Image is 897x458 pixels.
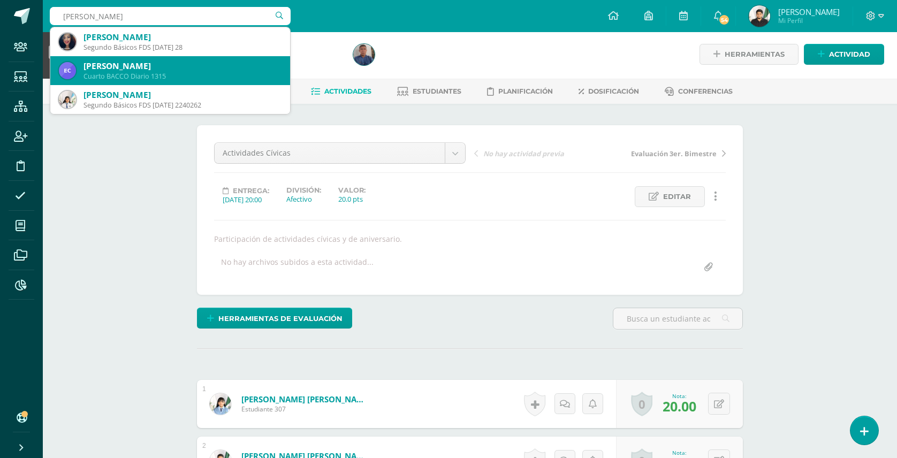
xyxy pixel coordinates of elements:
[487,83,553,100] a: Planificación
[311,83,371,100] a: Actividades
[324,87,371,95] span: Actividades
[210,234,730,244] div: Participación de actividades cívicas y de aniversario.
[663,449,696,456] div: Nota:
[221,257,374,278] div: No hay archivos subidos a esta actividad...
[778,6,840,17] span: [PERSON_NAME]
[59,33,76,50] img: 1cb3c36a02f16c069dfd08ffa00a32f1.png
[233,187,269,195] span: Entrega:
[50,7,291,25] input: Busca un usuario...
[83,32,282,43] div: [PERSON_NAME]
[631,392,652,416] a: 0
[613,308,742,329] input: Busca un estudiante aquí...
[498,87,553,95] span: Planificación
[663,392,696,400] div: Nota:
[223,143,437,163] span: Actividades Cívicas
[338,194,366,204] div: 20.0 pts
[749,5,770,27] img: 333b0b311e30b8d47132d334b2cfd205.png
[663,187,691,207] span: Editar
[215,143,465,163] a: Actividades Cívicas
[631,149,717,158] span: Evaluación 3er. Bimestre
[600,148,726,158] a: Evaluación 3er. Bimestre
[588,87,639,95] span: Dosificación
[83,72,282,81] div: Cuarto BACCO Diario 1315
[218,309,343,329] span: Herramientas de evaluación
[829,44,870,64] span: Actividad
[241,394,370,404] a: [PERSON_NAME] [PERSON_NAME]
[83,43,282,52] div: Segundo Básicos FDS [DATE] 28
[83,101,282,110] div: Segundo Básicos FDS [DATE] 2240262
[241,404,370,414] span: Estudiante 307
[286,186,321,194] label: División:
[678,87,733,95] span: Conferencias
[83,60,282,72] div: [PERSON_NAME]
[725,44,785,64] span: Herramientas
[83,89,282,101] div: [PERSON_NAME]
[778,16,840,25] span: Mi Perfil
[286,194,321,204] div: Afectivo
[483,149,564,158] span: No hay actividad previa
[397,83,461,100] a: Estudiantes
[223,195,269,204] div: [DATE] 20:00
[663,397,696,415] span: 20.00
[413,87,461,95] span: Estudiantes
[59,62,76,79] img: e4b0b32f1d27e54c2ba83b22faa37560.png
[353,44,375,65] img: bb949fdd99e52d7624b17bc351ad1e32.png
[210,393,231,415] img: 9dbd39d84a0ebf1687653d3f98b1569e.png
[197,308,352,329] a: Herramientas de evaluación
[804,44,884,65] a: Actividad
[59,91,76,108] img: 9e8537875f675f652af1d7b72d5dd8b1.png
[665,83,733,100] a: Conferencias
[700,44,799,65] a: Herramientas
[579,83,639,100] a: Dosificación
[338,186,366,194] label: Valor:
[718,14,730,26] span: 54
